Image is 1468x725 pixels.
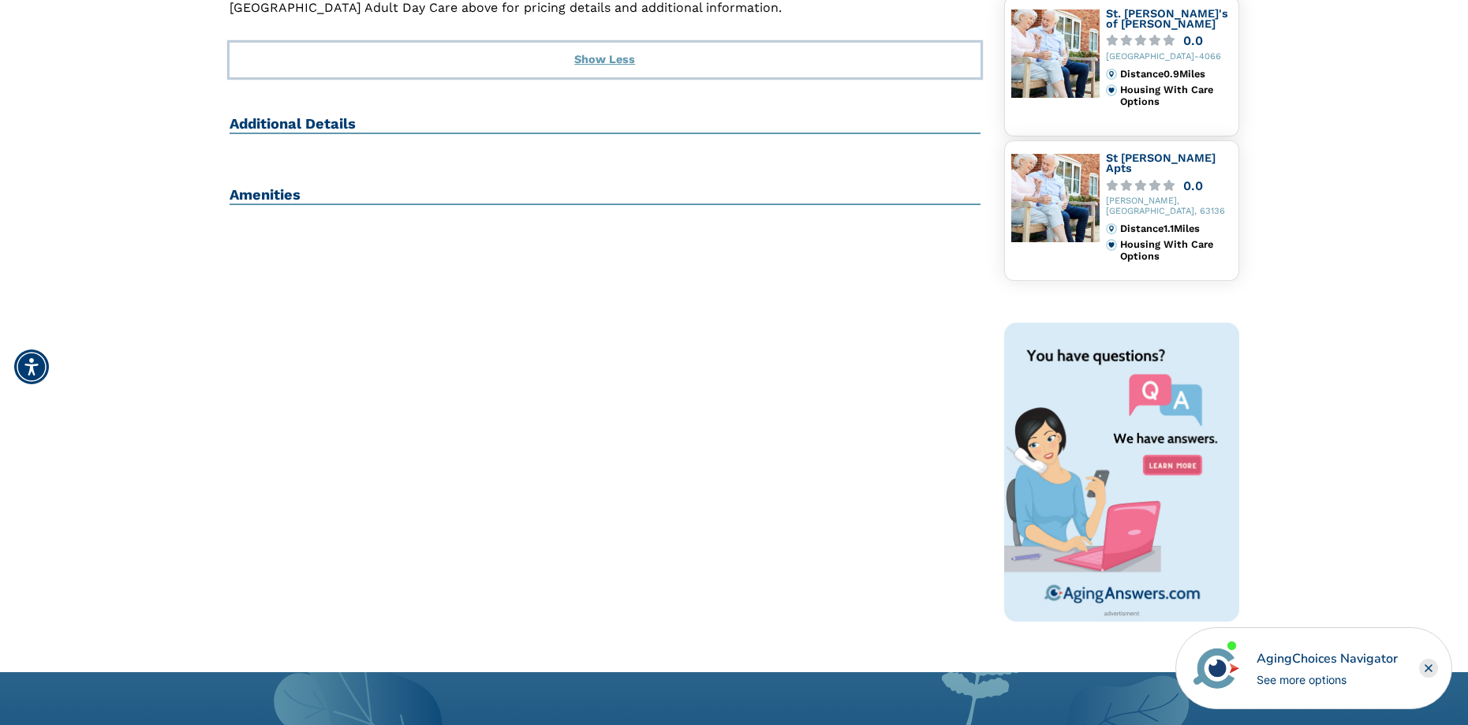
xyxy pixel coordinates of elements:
div: Housing With Care Options [1120,84,1231,107]
button: Show Less [230,43,981,77]
img: distance.svg [1106,223,1117,234]
img: distance.svg [1106,69,1117,80]
div: [GEOGRAPHIC_DATA]-4066 [1106,52,1232,62]
div: Close [1419,659,1438,678]
a: 0.0 [1106,35,1232,47]
img: primary.svg [1106,84,1117,95]
div: Distance 1.1 Miles [1120,223,1231,234]
div: 0.0 [1183,180,1203,192]
img: You have questions? We have answers. AgingAnswers. [1004,323,1239,622]
div: [PERSON_NAME], [GEOGRAPHIC_DATA], 63136 [1106,196,1232,217]
div: AgingChoices Navigator [1257,649,1398,668]
img: primary.svg [1106,239,1117,250]
img: avatar [1190,641,1243,695]
a: 0.0 [1106,180,1232,192]
div: Housing With Care Options [1120,239,1231,262]
a: St [PERSON_NAME] Apts [1106,151,1216,175]
h2: Additional Details [230,115,981,134]
div: Distance 0.9 Miles [1120,69,1231,80]
div: Accessibility Menu [14,349,49,384]
h2: Amenities [230,186,981,205]
div: See more options [1257,671,1398,688]
a: St. [PERSON_NAME]'s of [PERSON_NAME] [1106,7,1228,31]
div: 0.0 [1183,35,1203,47]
